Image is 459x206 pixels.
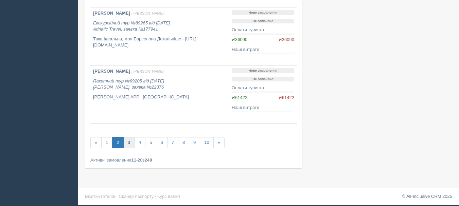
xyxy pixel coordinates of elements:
[90,7,229,65] a: [PERSON_NAME] / [PERSON_NAME] Екскурсійний тур №89265 від [DATE]Adriatic Travel, заявка №177941 Т...
[90,157,297,163] div: Активні замовлення з
[155,194,156,199] span: ·
[131,69,164,73] span: / [PERSON_NAME]
[232,85,294,91] div: Оплати туриста
[232,19,294,24] p: Не оплачено
[90,137,102,148] a: «
[85,194,115,199] a: Візитки готелів
[232,37,247,42] span: ₴36090
[156,137,167,148] a: 6
[93,78,164,90] i: Пакетний тур №89205 від [DATE] [PERSON_NAME], заявка №22376
[200,137,213,148] a: 10
[232,95,247,100] span: ₴61422
[232,27,294,33] div: Оплати туриста
[232,105,294,111] div: Наші витрати
[131,11,164,15] span: / [PERSON_NAME]
[232,68,294,73] p: Нове замовлення
[167,137,178,148] a: 7
[93,94,226,100] p: [PERSON_NAME] APP , [GEOGRAPHIC_DATA]
[232,10,294,15] p: Нове замовлення
[93,69,130,74] b: [PERSON_NAME]
[232,46,294,53] div: Наші витрати
[213,137,225,148] a: »
[157,194,180,199] a: Курс валют
[116,194,118,199] span: ·
[279,37,294,43] span: ₴36090
[134,137,145,148] a: 4
[402,194,452,199] a: © All-Inclusive CRM 2025
[145,157,152,163] b: 248
[93,11,130,16] b: [PERSON_NAME]
[178,137,189,148] a: 8
[189,137,200,148] a: 9
[112,137,123,148] a: 2
[90,65,229,123] a: [PERSON_NAME] / [PERSON_NAME] Пакетний тур №89205 від [DATE][PERSON_NAME], заявка №22376 [PERSON_...
[145,137,156,148] a: 5
[123,137,135,148] a: 3
[232,77,294,82] p: Не оплачено
[279,95,294,101] span: ₴61422
[101,137,112,148] a: 1
[93,20,170,32] i: Екскурсійний тур №89265 від [DATE] Adriatic Travel, заявка №177941
[93,36,226,49] p: Така ідеальна, моя Барселона Детальніше - [URL][DOMAIN_NAME]
[119,194,154,199] a: Сканер паспорту
[131,157,143,163] b: 11-20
